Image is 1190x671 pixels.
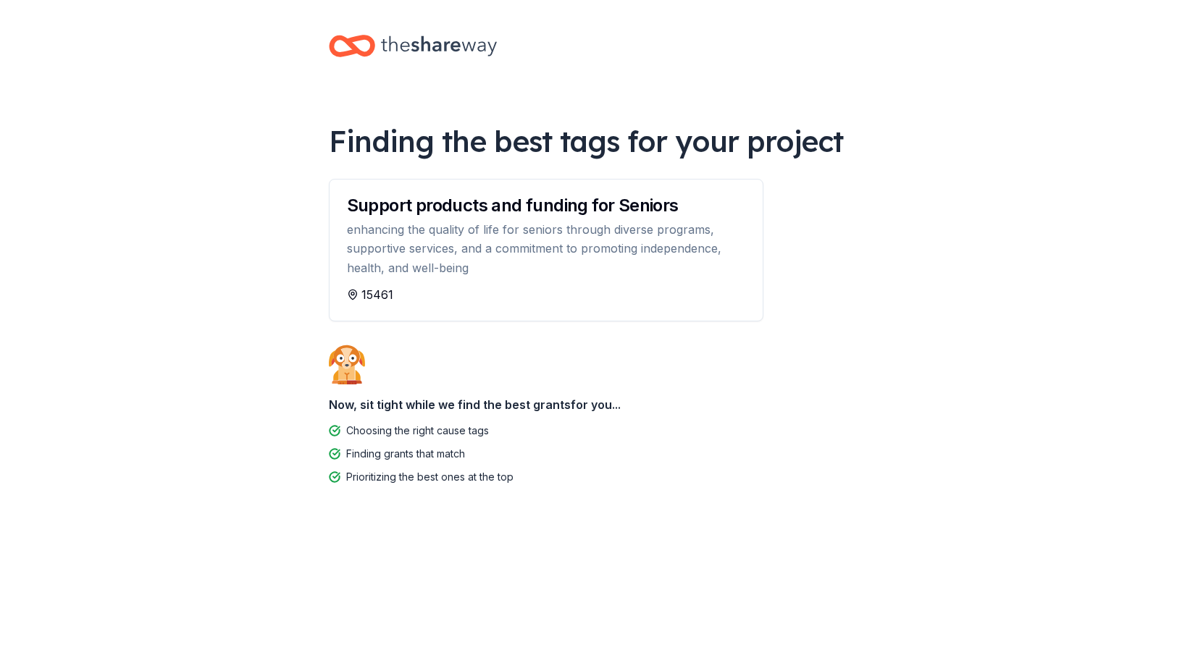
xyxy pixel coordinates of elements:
[329,390,862,419] div: Now, sit tight while we find the best grants for you...
[346,468,514,486] div: Prioritizing the best ones at the top
[346,422,489,439] div: Choosing the right cause tags
[347,220,745,277] div: enhancing the quality of life for seniors through diverse programs, supportive services, and a co...
[346,445,465,463] div: Finding grants that match
[347,286,745,303] div: 15461
[347,197,745,214] div: Support products and funding for Seniors
[329,121,862,161] div: Finding the best tags for your project
[329,345,365,384] img: Dog waiting patiently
